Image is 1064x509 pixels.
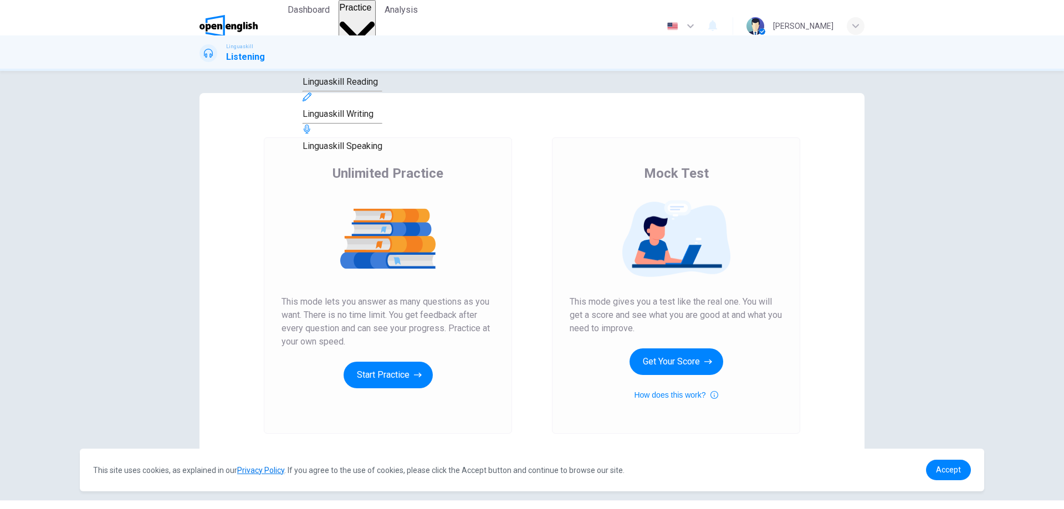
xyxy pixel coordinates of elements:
[666,22,679,30] img: en
[303,109,374,119] span: Linguaskill Writing
[226,50,265,64] h1: Listening
[282,295,494,348] span: This mode lets you answer as many questions as you want. There is no time limit. You get feedback...
[746,17,764,35] img: Profile picture
[303,76,378,87] span: Linguaskill Reading
[340,3,372,12] span: Practice
[303,141,382,151] span: Linguaskill Speaking
[926,460,971,480] a: dismiss cookie message
[93,466,625,475] span: This site uses cookies, as explained in our . If you agree to the use of cookies, please click th...
[773,19,833,33] div: [PERSON_NAME]
[644,164,709,182] span: Mock Test
[630,348,723,375] button: Get Your Score
[80,449,984,491] div: cookieconsent
[237,466,284,475] a: Privacy Policy
[226,43,253,50] span: Linguaskill
[199,15,258,37] img: OpenEnglish logo
[570,295,782,335] span: This mode gives you a test like the real one. You will get a score and see what you are good at a...
[303,92,382,121] div: Linguaskill Writing
[936,465,961,474] span: Accept
[303,124,382,153] div: Linguaskill Speaking
[303,60,382,89] div: Linguaskill Reading
[385,3,418,17] span: Analysis
[634,388,718,402] button: How does this work?
[199,15,283,37] a: OpenEnglish logo
[344,362,433,388] button: Start Practice
[332,164,443,182] span: Unlimited Practice
[288,3,330,17] span: Dashboard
